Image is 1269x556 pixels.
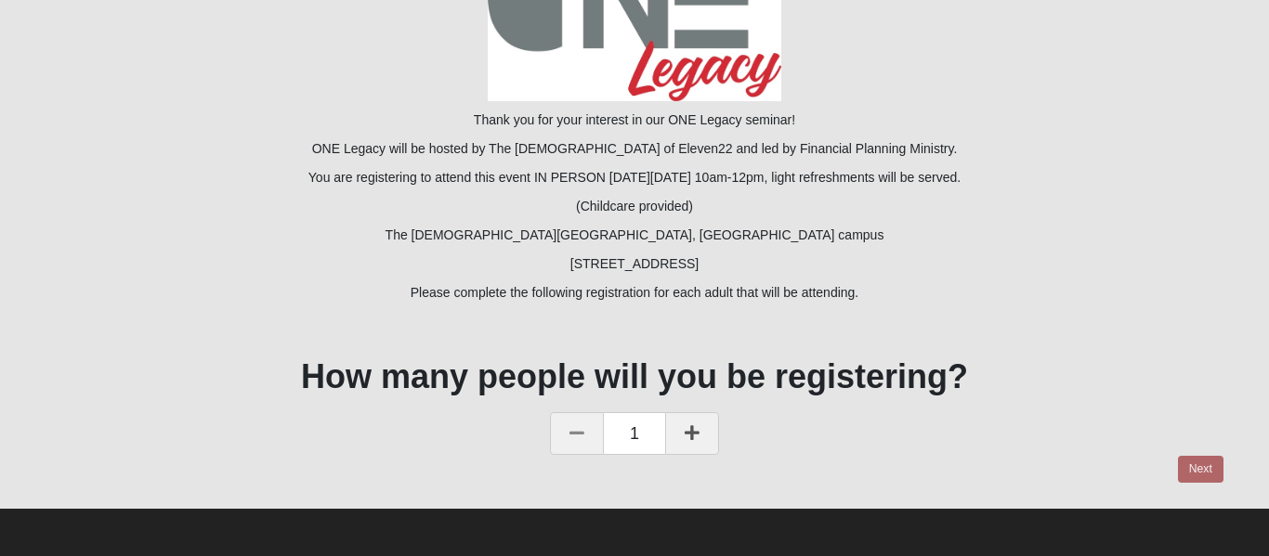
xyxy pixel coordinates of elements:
p: ONE Legacy will be hosted by The [DEMOGRAPHIC_DATA] of Eleven22 and led by Financial Planning Min... [46,139,1223,159]
p: The [DEMOGRAPHIC_DATA][GEOGRAPHIC_DATA], [GEOGRAPHIC_DATA] campus [46,226,1223,245]
p: (Childcare provided) [46,197,1223,216]
p: [STREET_ADDRESS] [46,254,1223,274]
p: You are registering to attend this event IN PERSON [DATE][DATE] 10am-12pm, light refreshments wil... [46,168,1223,187]
p: Please complete the following registration for each adult that will be attending. [46,283,1223,303]
span: 1 [604,412,665,455]
h1: How many people will you be registering? [46,356,1223,396]
p: Thank you for your interest in our ONE Legacy seminar! [46,110,1223,130]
